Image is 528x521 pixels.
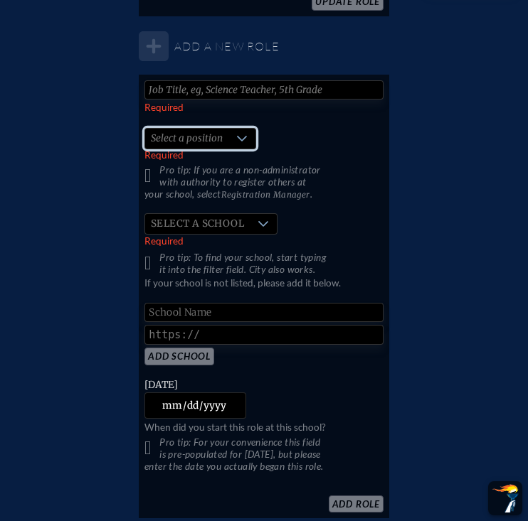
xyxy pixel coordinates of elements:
span: [DATE] [144,379,178,391]
span: Select a position [145,129,228,149]
label: Required [144,102,184,114]
span: Select a school [145,214,250,234]
input: School Name [144,303,384,322]
span: Required [144,149,184,161]
input: Job Title, eg, Science Teacher, 5th Grade [144,80,384,100]
p: When did you start this role at this school? [144,421,384,434]
span: Registration Manager [221,190,310,200]
img: To the top [491,484,519,512]
button: Scroll Top [488,481,522,515]
input: https:// [144,325,384,345]
label: If your school is not listed, please add it below. [144,277,341,301]
p: Pro tip: If you are a non-administrator with authority to register others at your school, select . [144,164,384,200]
p: Pro tip: To find your school, start typing it into the filter field. City also works. [144,252,384,276]
p: Pro tip: For your convenience this field is pre-populated for [DATE], but please enter the date y... [144,436,384,473]
label: Required [144,235,184,247]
